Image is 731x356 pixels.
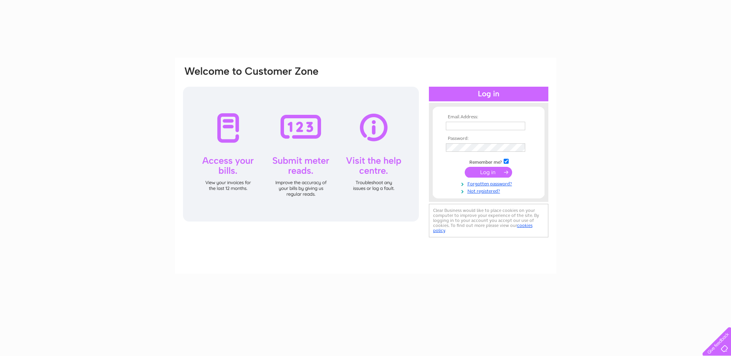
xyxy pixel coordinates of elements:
[446,187,533,194] a: Not registered?
[465,167,512,178] input: Submit
[444,136,533,141] th: Password:
[444,114,533,120] th: Email Address:
[446,180,533,187] a: Forgotten password?
[429,204,548,237] div: Clear Business would like to place cookies on your computer to improve your experience of the sit...
[433,223,533,233] a: cookies policy
[444,158,533,165] td: Remember me?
